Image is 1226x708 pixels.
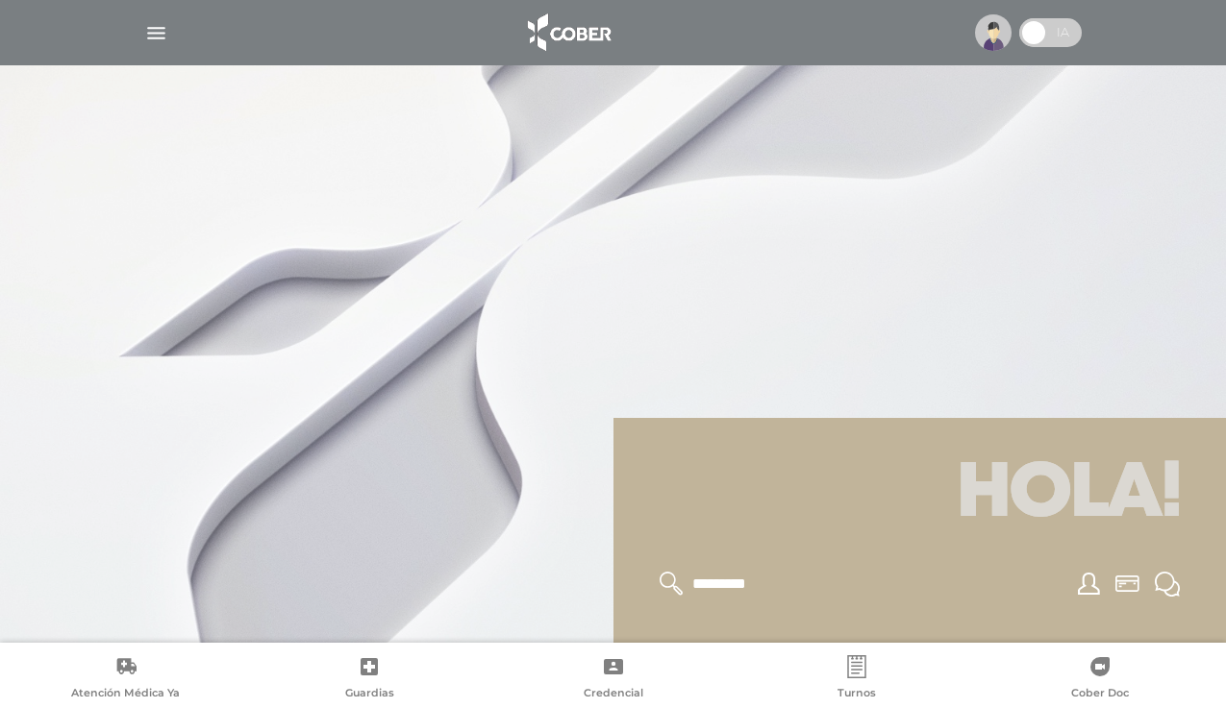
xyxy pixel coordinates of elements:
a: Cober Doc [979,655,1222,704]
img: profile-placeholder.svg [975,14,1012,51]
span: Cober Doc [1071,686,1129,703]
span: Credencial [584,686,643,703]
span: Turnos [838,686,876,703]
img: Cober_menu-lines-white.svg [144,21,168,45]
a: Atención Médica Ya [4,655,247,704]
span: Atención Médica Ya [71,686,180,703]
a: Turnos [735,655,978,704]
a: Credencial [491,655,735,704]
a: Guardias [247,655,490,704]
h1: Hola! [637,441,1204,549]
span: Guardias [345,686,394,703]
img: logo_cober_home-white.png [517,10,618,56]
